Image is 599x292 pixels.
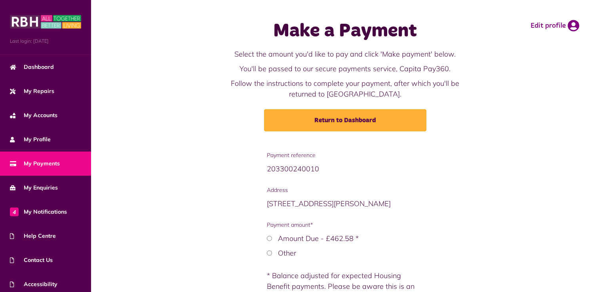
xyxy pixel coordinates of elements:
[278,248,296,258] label: Other
[267,164,319,173] span: 203300240010
[10,38,81,45] span: Last login: [DATE]
[267,151,423,159] span: Payment reference
[10,232,56,240] span: Help Centre
[10,111,57,119] span: My Accounts
[267,186,423,194] span: Address
[278,234,359,243] label: Amount Due - £462.58 *
[10,207,19,216] span: 4
[10,256,53,264] span: Contact Us
[226,49,464,59] p: Select the amount you'd like to pay and click 'Make payment' below.
[10,208,67,216] span: My Notifications
[226,63,464,74] p: You'll be passed to our secure payments service, Capita Pay360.
[10,135,51,144] span: My Profile
[267,221,423,229] span: Payment amount*
[10,14,81,30] img: MyRBH
[531,20,579,32] a: Edit profile
[267,199,391,208] span: [STREET_ADDRESS][PERSON_NAME]
[264,109,426,131] a: Return to Dashboard
[10,63,54,71] span: Dashboard
[10,184,58,192] span: My Enquiries
[226,20,464,43] h1: Make a Payment
[10,280,57,288] span: Accessibility
[10,87,54,95] span: My Repairs
[226,78,464,99] p: Follow the instructions to complete your payment, after which you'll be returned to [GEOGRAPHIC_D...
[10,159,60,168] span: My Payments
